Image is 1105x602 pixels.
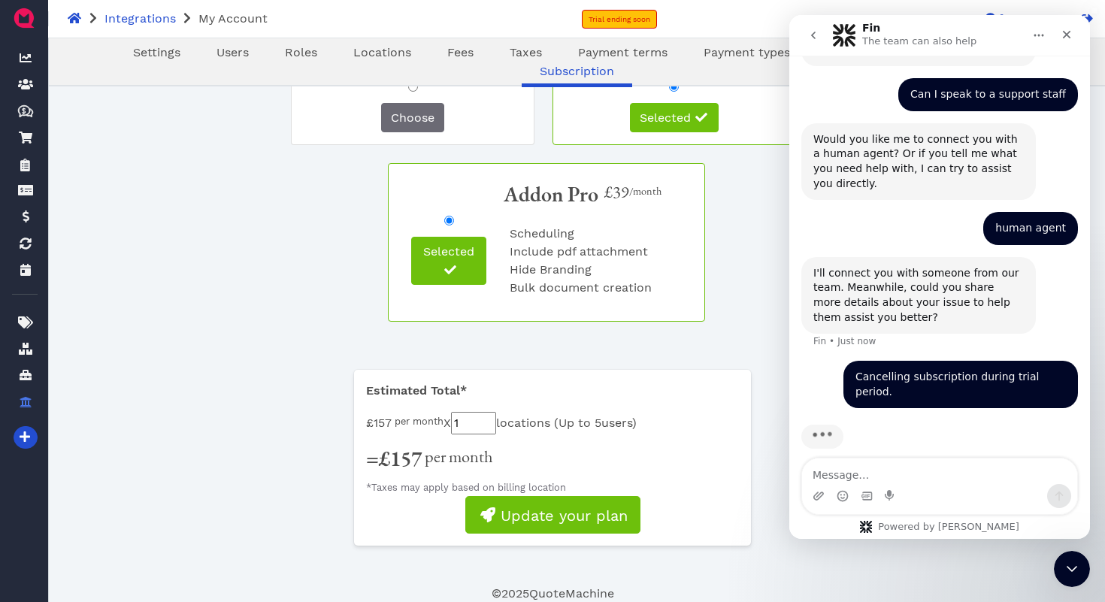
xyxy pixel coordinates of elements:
span: per month [425,445,493,467]
iframe: Intercom live chat [789,15,1090,539]
span: [PERSON_NAME] [996,14,1071,25]
span: *Taxes may apply based on billing location [366,482,566,493]
span: Subscription [540,64,614,78]
span: per month [395,416,444,427]
span: £157 [366,416,392,430]
span: Selected [640,110,691,125]
a: Trial ending soon [582,10,657,29]
a: Settings [115,44,198,62]
span: Estimated Total* [366,383,467,398]
a: Subscription [522,62,632,80]
span: Hide Branding [510,262,592,277]
span: Fees [447,45,474,59]
a: Payment terms [560,44,686,62]
button: Update your plan [465,496,640,534]
span: Bulk document creation [510,280,652,295]
span: Locations [353,45,411,59]
button: Choose [381,103,444,132]
span: /month [629,184,661,198]
button: Selected [630,103,719,132]
span: Scheduling [510,226,574,240]
div: Addon Pro [504,182,598,207]
img: QuoteM_icon_flat.png [12,6,36,30]
a: Roles [267,44,335,62]
span: X locations ( users) [366,412,637,434]
iframe: Intercom live chat [1054,551,1090,587]
span: Settings [133,45,180,59]
span: Selected [423,244,474,259]
span: Payment types [704,45,790,59]
span: Payment terms [578,45,668,59]
a: [PERSON_NAME] [977,11,1071,25]
span: Roles [285,45,317,59]
span: Update your plan [498,507,628,525]
span: £39 [604,182,629,202]
tspan: $ [22,107,26,114]
span: Choose [391,110,434,125]
span: Taxes [510,45,542,59]
span: Include pdf attachment [510,244,648,259]
span: = [366,446,493,472]
span: Trial ending soon [589,15,650,23]
a: Fees [429,44,492,62]
span: Users [216,45,249,59]
a: Integrations [104,11,176,26]
span: £157 [379,445,422,472]
button: Selected [411,237,486,285]
a: Users [198,44,267,62]
span: Up to 5 [559,416,601,430]
span: My Account [198,11,268,26]
a: Payment types [686,44,808,62]
a: Locations [335,44,429,62]
a: Taxes [492,44,560,62]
